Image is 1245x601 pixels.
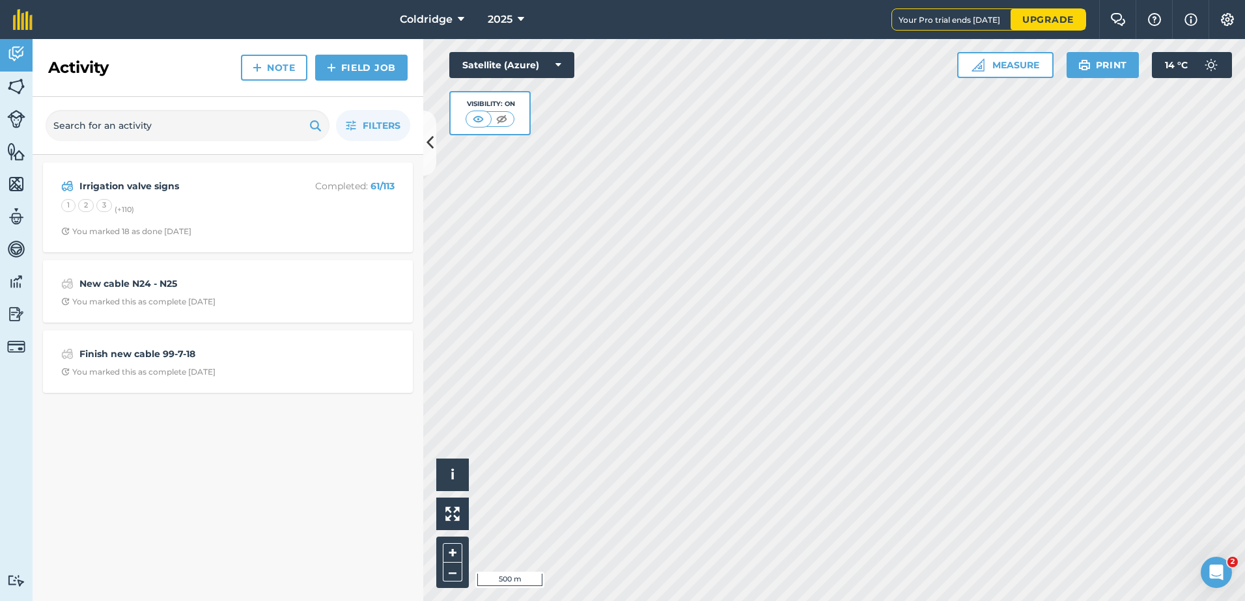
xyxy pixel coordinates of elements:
input: Search for an activity [46,110,329,141]
img: svg+xml;base64,PD94bWwgdmVyc2lvbj0iMS4wIiBlbmNvZGluZz0idXRmLTgiPz4KPCEtLSBHZW5lcmF0b3I6IEFkb2JlIE... [7,239,25,259]
img: svg+xml;base64,PHN2ZyB4bWxucz0iaHR0cDovL3d3dy53My5vcmcvMjAwMC9zdmciIHdpZHRoPSIxNCIgaGVpZ2h0PSIyNC... [253,60,262,75]
img: svg+xml;base64,PD94bWwgdmVyc2lvbj0iMS4wIiBlbmNvZGluZz0idXRmLTgiPz4KPCEtLSBHZW5lcmF0b3I6IEFkb2JlIE... [7,338,25,356]
img: svg+xml;base64,PHN2ZyB4bWxucz0iaHR0cDovL3d3dy53My5vcmcvMjAwMC9zdmciIHdpZHRoPSIxNyIgaGVpZ2h0PSIxNy... [1184,12,1197,27]
strong: 61 / 113 [371,180,395,192]
h2: Activity [48,57,109,78]
img: Clock with arrow pointing clockwise [61,227,70,235]
img: svg+xml;base64,PD94bWwgdmVyc2lvbj0iMS4wIiBlbmNvZGluZz0idXRmLTgiPz4KPCEtLSBHZW5lcmF0b3I6IEFkb2JlIE... [1198,52,1224,78]
button: + [443,543,462,563]
img: svg+xml;base64,PHN2ZyB4bWxucz0iaHR0cDovL3d3dy53My5vcmcvMjAwMC9zdmciIHdpZHRoPSI1MCIgaGVpZ2h0PSI0MC... [470,113,486,126]
img: svg+xml;base64,PD94bWwgdmVyc2lvbj0iMS4wIiBlbmNvZGluZz0idXRmLTgiPz4KPCEtLSBHZW5lcmF0b3I6IEFkb2JlIE... [61,276,74,291]
span: i [451,466,455,483]
div: You marked this as complete [DATE] [61,297,216,307]
p: Completed : [291,179,395,193]
img: svg+xml;base64,PHN2ZyB4bWxucz0iaHR0cDovL3d3dy53My5vcmcvMjAwMC9zdmciIHdpZHRoPSIxNCIgaGVpZ2h0PSIyNC... [327,60,336,75]
a: Irrigation valve signsCompleted: 61/113123(+110)Clock with arrow pointing clockwiseYou marked 18 ... [51,170,405,245]
img: svg+xml;base64,PD94bWwgdmVyc2lvbj0iMS4wIiBlbmNvZGluZz0idXRmLTgiPz4KPCEtLSBHZW5lcmF0b3I6IEFkb2JlIE... [7,272,25,291]
span: 2025 [488,12,512,27]
button: Measure [957,52,1054,78]
button: – [443,563,462,581]
img: svg+xml;base64,PD94bWwgdmVyc2lvbj0iMS4wIiBlbmNvZGluZz0idXRmLTgiPz4KPCEtLSBHZW5lcmF0b3I6IEFkb2JlIE... [7,574,25,587]
a: New cable N24 - N25Clock with arrow pointing clockwiseYou marked this as complete [DATE] [51,268,405,315]
button: Print [1067,52,1140,78]
img: svg+xml;base64,PHN2ZyB4bWxucz0iaHR0cDovL3d3dy53My5vcmcvMjAwMC9zdmciIHdpZHRoPSIxOSIgaGVpZ2h0PSIyNC... [309,118,322,133]
div: You marked 18 as done [DATE] [61,226,191,237]
span: 2 [1227,557,1238,567]
a: Upgrade [1011,9,1085,30]
button: Satellite (Azure) [449,52,574,78]
button: Filters [336,110,410,141]
img: fieldmargin Logo [13,9,33,30]
img: svg+xml;base64,PHN2ZyB4bWxucz0iaHR0cDovL3d3dy53My5vcmcvMjAwMC9zdmciIHdpZHRoPSI1NiIgaGVpZ2h0PSI2MC... [7,174,25,194]
img: Four arrows, one pointing top left, one top right, one bottom right and the last bottom left [445,507,460,521]
img: svg+xml;base64,PHN2ZyB4bWxucz0iaHR0cDovL3d3dy53My5vcmcvMjAwMC9zdmciIHdpZHRoPSI1NiIgaGVpZ2h0PSI2MC... [7,77,25,96]
strong: New cable N24 - N25 [79,276,286,291]
div: Visibility: On [466,99,515,109]
iframe: Intercom live chat [1201,557,1232,588]
img: Ruler icon [972,59,985,72]
img: svg+xml;base64,PHN2ZyB4bWxucz0iaHR0cDovL3d3dy53My5vcmcvMjAwMC9zdmciIHdpZHRoPSI1MCIgaGVpZ2h0PSI0MC... [494,113,510,126]
strong: Finish new cable 99-7-18 [79,347,286,361]
img: svg+xml;base64,PHN2ZyB4bWxucz0iaHR0cDovL3d3dy53My5vcmcvMjAwMC9zdmciIHdpZHRoPSIxOSIgaGVpZ2h0PSIyNC... [1078,57,1091,73]
img: svg+xml;base64,PD94bWwgdmVyc2lvbj0iMS4wIiBlbmNvZGluZz0idXRmLTgiPz4KPCEtLSBHZW5lcmF0b3I6IEFkb2JlIE... [7,304,25,324]
small: (+ 110 ) [115,205,134,214]
a: Field Job [315,55,408,81]
span: 14 ° C [1165,52,1188,78]
strong: Irrigation valve signs [79,179,286,193]
img: Clock with arrow pointing clockwise [61,297,70,306]
img: svg+xml;base64,PD94bWwgdmVyc2lvbj0iMS4wIiBlbmNvZGluZz0idXRmLTgiPz4KPCEtLSBHZW5lcmF0b3I6IEFkb2JlIE... [61,178,74,194]
div: 1 [61,199,76,212]
a: Note [241,55,307,81]
div: 3 [96,199,112,212]
img: svg+xml;base64,PD94bWwgdmVyc2lvbj0iMS4wIiBlbmNvZGluZz0idXRmLTgiPz4KPCEtLSBHZW5lcmF0b3I6IEFkb2JlIE... [7,207,25,226]
span: Coldridge [400,12,453,27]
span: Filters [363,118,400,133]
img: svg+xml;base64,PD94bWwgdmVyc2lvbj0iMS4wIiBlbmNvZGluZz0idXRmLTgiPz4KPCEtLSBHZW5lcmF0b3I6IEFkb2JlIE... [61,346,74,362]
img: A cog icon [1220,13,1235,26]
img: Clock with arrow pointing clockwise [61,367,70,376]
img: Two speech bubbles overlapping with the left bubble in the forefront [1110,13,1126,26]
img: svg+xml;base64,PHN2ZyB4bWxucz0iaHR0cDovL3d3dy53My5vcmcvMjAwMC9zdmciIHdpZHRoPSI1NiIgaGVpZ2h0PSI2MC... [7,142,25,161]
img: svg+xml;base64,PD94bWwgdmVyc2lvbj0iMS4wIiBlbmNvZGluZz0idXRmLTgiPz4KPCEtLSBHZW5lcmF0b3I6IEFkb2JlIE... [7,44,25,64]
div: You marked this as complete [DATE] [61,367,216,377]
div: 2 [78,199,94,212]
img: svg+xml;base64,PD94bWwgdmVyc2lvbj0iMS4wIiBlbmNvZGluZz0idXRmLTgiPz4KPCEtLSBHZW5lcmF0b3I6IEFkb2JlIE... [7,110,25,128]
button: i [436,459,469,491]
a: Finish new cable 99-7-18Clock with arrow pointing clockwiseYou marked this as complete [DATE] [51,338,405,385]
button: 14 °C [1152,52,1232,78]
span: Your Pro trial ends [DATE] [899,15,1011,25]
img: A question mark icon [1147,13,1162,26]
